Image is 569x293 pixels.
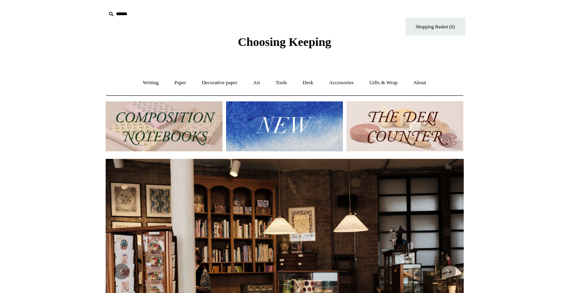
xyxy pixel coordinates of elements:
a: Choosing Keeping [238,42,331,47]
img: The Deli Counter [347,101,463,151]
a: Art [246,72,267,93]
span: Choosing Keeping [238,35,331,48]
img: New.jpg__PID:f73bdf93-380a-4a35-bcfe-7823039498e1 [226,101,343,151]
img: 202302 Composition ledgers.jpg__PID:69722ee6-fa44-49dd-a067-31375e5d54ec [106,101,222,151]
a: Decorative paper [195,72,244,93]
a: Paper [167,72,193,93]
button: Next [440,263,456,279]
a: Shopping Basket (0) [406,18,465,36]
a: About [406,72,433,93]
a: Tools [268,72,294,93]
a: Gifts & Wrap [362,72,405,93]
a: Accessories [322,72,361,93]
a: Desk [295,72,321,93]
a: Writing [136,72,166,93]
button: Previous [114,263,130,279]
